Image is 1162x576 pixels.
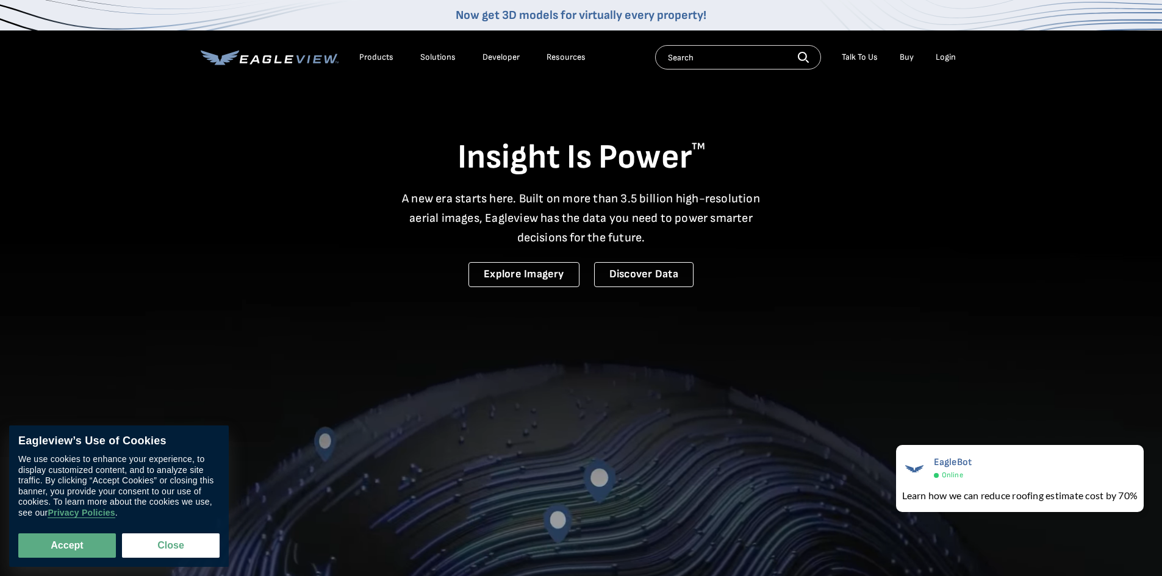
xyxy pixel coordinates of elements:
[395,189,768,247] p: A new era starts here. Built on more than 3.5 billion high-resolution aerial images, Eagleview ha...
[201,137,962,179] h1: Insight Is Power
[902,457,927,481] img: EagleBot
[900,52,914,63] a: Buy
[420,52,456,63] div: Solutions
[18,533,116,558] button: Accept
[359,52,393,63] div: Products
[902,488,1138,503] div: Learn how we can reduce roofing estimate cost by 70%
[594,262,694,287] a: Discover Data
[122,533,220,558] button: Close
[547,52,586,63] div: Resources
[934,457,972,468] span: EagleBot
[18,454,220,518] div: We use cookies to enhance your experience, to display customized content, and to analyze site tra...
[936,52,956,63] div: Login
[482,52,520,63] a: Developer
[942,471,963,480] span: Online
[48,508,115,518] a: Privacy Policies
[456,8,706,23] a: Now get 3D models for virtually every property!
[655,45,821,69] input: Search
[18,435,220,448] div: Eagleview’s Use of Cookies
[468,262,579,287] a: Explore Imagery
[842,52,878,63] div: Talk To Us
[692,141,705,152] sup: TM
